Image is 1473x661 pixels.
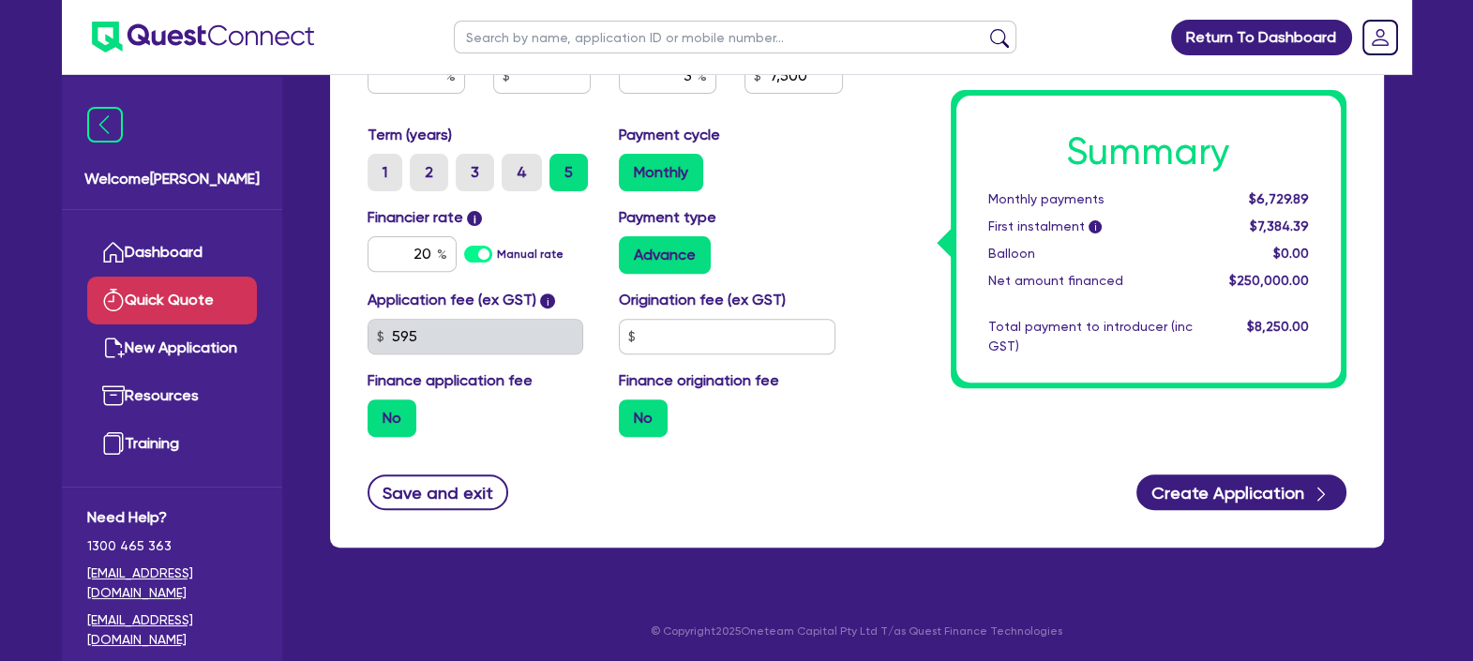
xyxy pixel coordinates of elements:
a: [EMAIL_ADDRESS][DOMAIN_NAME] [87,563,257,603]
label: Term (years) [368,124,452,146]
label: 2 [410,154,448,191]
span: $0.00 [1272,246,1308,261]
span: i [467,211,482,226]
button: Create Application [1136,474,1346,510]
label: No [619,399,668,437]
label: Monthly [619,154,703,191]
label: 3 [456,154,494,191]
a: Training [87,420,257,468]
a: Return To Dashboard [1171,20,1352,55]
span: i [1089,221,1102,234]
span: $6,729.89 [1248,191,1308,206]
a: Quick Quote [87,277,257,324]
div: First instalment [974,217,1207,236]
div: Net amount financed [974,271,1207,291]
a: [EMAIL_ADDRESS][DOMAIN_NAME] [87,610,257,650]
label: Finance origination fee [619,369,779,392]
img: new-application [102,337,125,359]
a: Dashboard [87,229,257,277]
label: Application fee (ex GST) [368,289,536,311]
span: i [540,293,555,308]
label: 4 [502,154,542,191]
label: Payment cycle [619,124,720,146]
a: New Application [87,324,257,372]
label: No [368,399,416,437]
span: $8,250.00 [1246,319,1308,334]
label: Origination fee (ex GST) [619,289,786,311]
label: 5 [549,154,588,191]
span: Need Help? [87,506,257,529]
label: Manual rate [497,246,564,263]
img: resources [102,384,125,407]
img: quick-quote [102,289,125,311]
label: 1 [368,154,402,191]
div: Total payment to introducer (inc GST) [974,317,1207,356]
span: $7,384.39 [1249,218,1308,233]
span: 1300 465 363 [87,536,257,556]
img: training [102,432,125,455]
div: Monthly payments [974,189,1207,209]
a: Resources [87,372,257,420]
div: Balloon [974,244,1207,263]
img: icon-menu-close [87,107,123,143]
label: Payment type [619,206,716,229]
span: $250,000.00 [1228,273,1308,288]
button: Save and exit [368,474,509,510]
a: Dropdown toggle [1356,13,1405,62]
label: Financier rate [368,206,483,229]
h1: Summary [988,129,1309,174]
input: Search by name, application ID or mobile number... [454,21,1016,53]
p: © Copyright 2025 Oneteam Capital Pty Ltd T/as Quest Finance Technologies [317,623,1397,639]
img: quest-connect-logo-blue [92,22,314,53]
span: Welcome [PERSON_NAME] [84,168,260,190]
label: Finance application fee [368,369,533,392]
label: Advance [619,236,711,274]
